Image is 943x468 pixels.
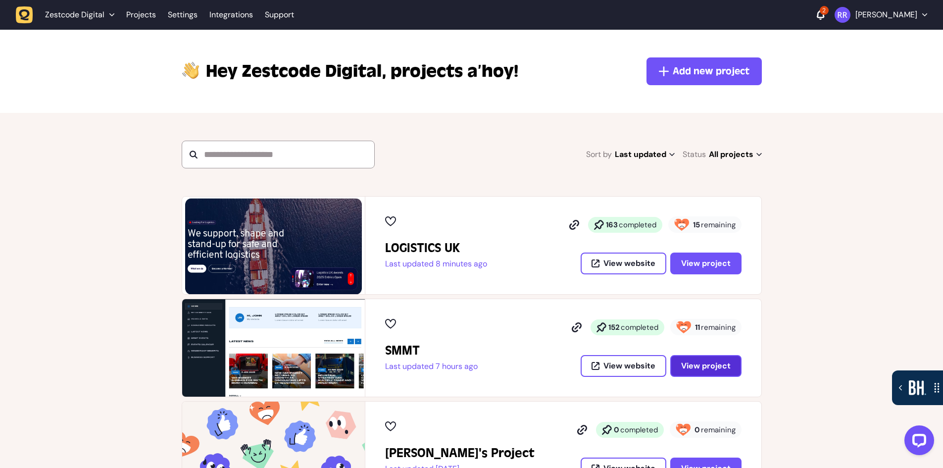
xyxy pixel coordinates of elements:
[855,10,917,20] p: [PERSON_NAME]
[615,148,675,161] span: Last updated
[695,322,700,332] strong: 11
[619,220,656,230] span: completed
[385,362,478,371] p: Last updated 7 hours ago
[603,362,655,370] span: View website
[206,59,518,83] p: projects a’hoy!
[614,425,619,435] strong: 0
[45,10,104,20] span: Zestcode Digital
[670,355,742,377] button: View project
[670,253,742,274] button: View project
[701,322,736,332] span: remaining
[701,425,736,435] span: remaining
[385,343,478,359] h2: SMMT
[681,260,731,267] span: View project
[646,57,762,85] button: Add new project
[603,260,655,267] span: View website
[581,355,666,377] button: View website
[681,362,731,370] span: View project
[182,197,365,294] img: LOGISTICS UK
[695,425,700,435] strong: 0
[606,220,618,230] strong: 163
[673,64,749,78] span: Add new project
[385,259,487,269] p: Last updated 8 minutes ago
[581,253,666,274] button: View website
[265,10,294,20] a: Support
[835,7,850,23] img: Riki-leigh Robinson
[608,322,620,332] strong: 152
[709,148,762,161] span: All projects
[182,59,200,80] img: hi-hand
[209,6,253,24] a: Integrations
[586,148,612,161] span: Sort by
[206,59,387,83] span: Zestcode Digital
[16,6,120,24] button: Zestcode Digital
[693,220,700,230] strong: 15
[820,6,829,15] div: 2
[683,148,706,161] span: Status
[835,7,927,23] button: [PERSON_NAME]
[182,299,365,397] img: SMMT
[126,6,156,24] a: Projects
[701,220,736,230] span: remaining
[896,421,938,463] iframe: LiveChat chat widget
[385,240,487,256] h2: LOGISTICS UK
[621,322,658,332] span: completed
[168,6,198,24] a: Settings
[620,425,658,435] span: completed
[385,445,535,461] h2: Riki-leigh's Project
